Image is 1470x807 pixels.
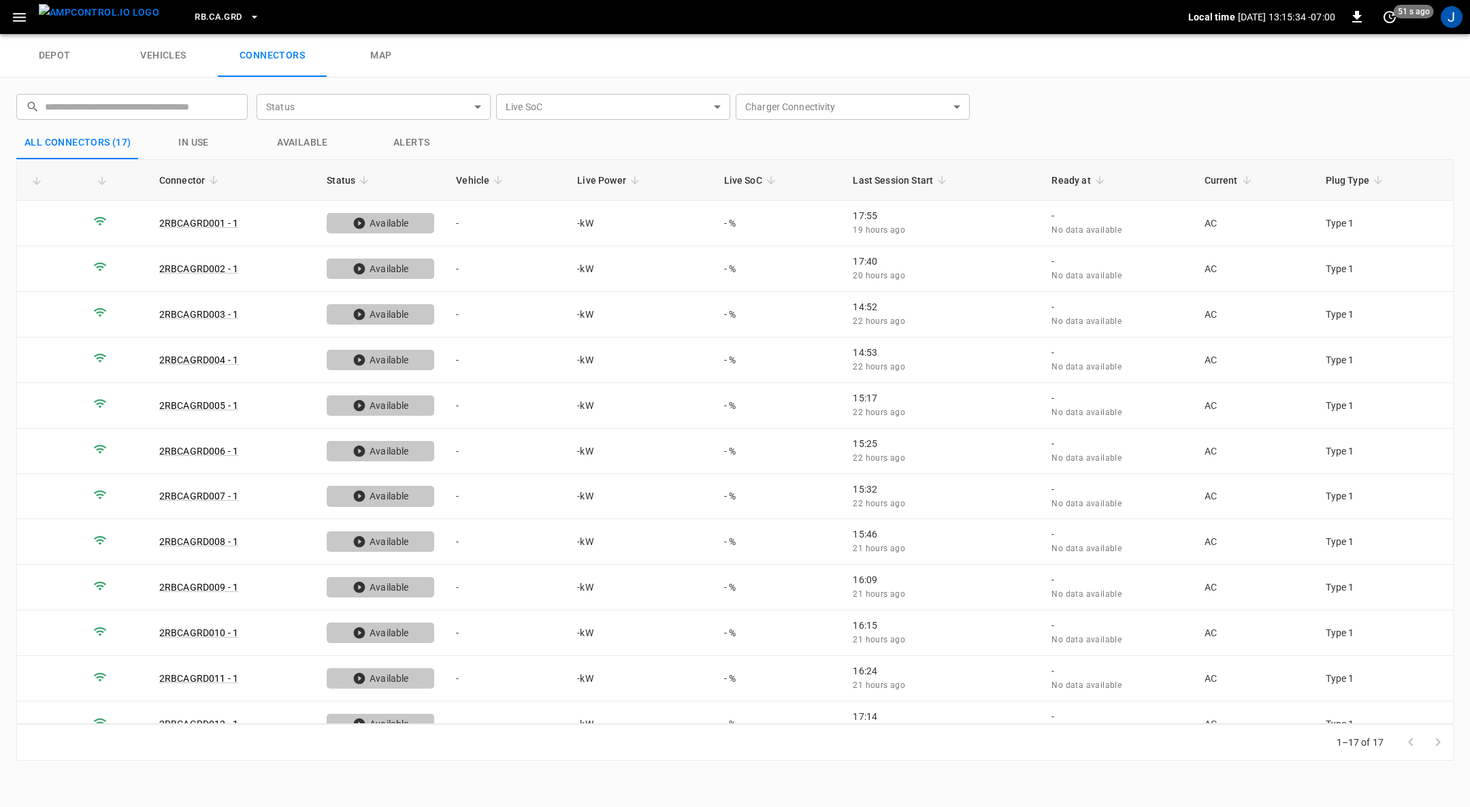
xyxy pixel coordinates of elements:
td: Type 1 [1315,474,1453,520]
td: Type 1 [1315,292,1453,337]
td: AC [1194,429,1315,474]
span: Current [1205,172,1256,188]
p: 15:32 [853,482,1030,496]
td: AC [1194,337,1315,383]
span: No data available [1051,408,1122,417]
button: in use [140,127,248,159]
a: map [327,34,436,78]
span: Connector [159,172,223,188]
td: - kW [566,292,713,337]
td: - kW [566,610,713,656]
td: - % [713,656,843,702]
span: 21 hours ago [853,544,905,553]
td: - [445,702,566,747]
td: - kW [566,429,713,474]
p: 16:09 [853,573,1030,587]
span: Status [327,172,373,188]
a: 2RBCAGRD009 - 1 [159,582,238,593]
div: profile-icon [1441,6,1463,28]
td: - [445,383,566,429]
a: 2RBCAGRD006 - 1 [159,446,238,457]
span: No data available [1051,499,1122,508]
span: Last Session Start [853,172,951,188]
td: Type 1 [1315,519,1453,565]
p: [DATE] 13:15:34 -07:00 [1238,10,1335,24]
td: Type 1 [1315,702,1453,747]
a: 2RBCAGRD003 - 1 [159,309,238,320]
a: 2RBCAGRD012 - 1 [159,719,238,729]
td: - kW [566,246,713,292]
p: - [1051,573,1182,587]
span: 22 hours ago [853,453,905,463]
td: - kW [566,383,713,429]
div: Available [327,441,434,461]
td: AC [1194,246,1315,292]
td: - [445,656,566,702]
td: - % [713,702,843,747]
span: No data available [1051,316,1122,326]
span: No data available [1051,589,1122,599]
button: set refresh interval [1379,6,1401,28]
span: No data available [1051,635,1122,644]
a: 2RBCAGRD008 - 1 [159,536,238,547]
td: - kW [566,565,713,610]
p: - [1051,300,1182,314]
span: 21 hours ago [853,589,905,599]
p: 16:15 [853,619,1030,632]
p: - [1051,391,1182,405]
span: No data available [1051,271,1122,280]
p: 16:24 [853,664,1030,678]
td: - [445,337,566,383]
td: - % [713,474,843,520]
span: Plug Type [1326,172,1387,188]
td: Type 1 [1315,383,1453,429]
span: Live SoC [724,172,780,188]
button: All Connectors (17) [16,127,140,159]
span: No data available [1051,544,1122,553]
span: RB.CA.GRD [195,10,242,25]
td: - % [713,565,843,610]
p: 15:46 [853,527,1030,541]
td: - kW [566,337,713,383]
div: Available [327,714,434,734]
td: - [445,474,566,520]
p: - [1051,710,1182,723]
button: RB.CA.GRD [189,4,265,31]
td: - kW [566,702,713,747]
p: 14:53 [853,346,1030,359]
a: vehicles [109,34,218,78]
div: Available [327,259,434,279]
td: Type 1 [1315,565,1453,610]
p: - [1051,254,1182,268]
td: - [445,246,566,292]
p: 17:40 [853,254,1030,268]
td: - [445,429,566,474]
td: Type 1 [1315,656,1453,702]
p: Local time [1188,10,1235,24]
td: - [445,610,566,656]
td: AC [1194,519,1315,565]
td: Type 1 [1315,429,1453,474]
span: Ready at [1051,172,1108,188]
td: AC [1194,610,1315,656]
p: - [1051,482,1182,496]
p: 1–17 of 17 [1337,736,1384,749]
td: AC [1194,474,1315,520]
span: No data available [1051,362,1122,372]
a: 2RBCAGRD005 - 1 [159,400,238,411]
td: - % [713,429,843,474]
p: - [1051,619,1182,632]
td: - % [713,519,843,565]
td: AC [1194,656,1315,702]
button: Alerts [357,127,466,159]
span: 19 hours ago [853,225,905,235]
span: 22 hours ago [853,499,905,508]
div: Available [327,577,434,597]
div: Available [327,350,434,370]
td: - kW [566,474,713,520]
td: AC [1194,201,1315,246]
p: - [1051,346,1182,359]
td: Type 1 [1315,246,1453,292]
td: - kW [566,201,713,246]
img: ampcontrol.io logo [39,4,159,21]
